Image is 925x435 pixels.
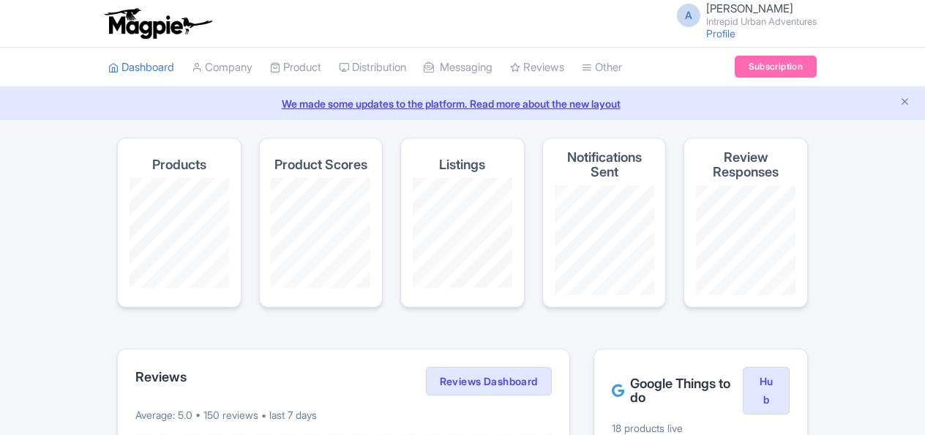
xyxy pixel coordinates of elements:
[152,157,206,172] h4: Products
[696,150,795,179] h4: Review Responses
[582,48,622,88] a: Other
[612,376,743,406] h2: Google Things to do
[555,150,654,179] h4: Notifications Sent
[270,48,321,88] a: Product
[9,96,916,111] a: We made some updates to the platform. Read more about the new layout
[743,367,790,415] a: Hub
[101,7,214,40] img: logo-ab69f6fb50320c5b225c76a69d11143b.png
[706,17,817,26] small: Intrepid Urban Adventures
[677,4,700,27] span: A
[706,27,735,40] a: Profile
[339,48,406,88] a: Distribution
[274,157,367,172] h4: Product Scores
[510,48,564,88] a: Reviews
[424,48,493,88] a: Messaging
[735,56,817,78] a: Subscription
[108,48,174,88] a: Dashboard
[439,157,485,172] h4: Listings
[706,1,793,15] span: [PERSON_NAME]
[135,407,552,423] p: Average: 5.0 • 150 reviews • last 7 days
[192,48,252,88] a: Company
[899,94,910,111] button: Close announcement
[426,367,552,396] a: Reviews Dashboard
[668,3,817,26] a: A [PERSON_NAME] Intrepid Urban Adventures
[135,370,187,384] h2: Reviews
